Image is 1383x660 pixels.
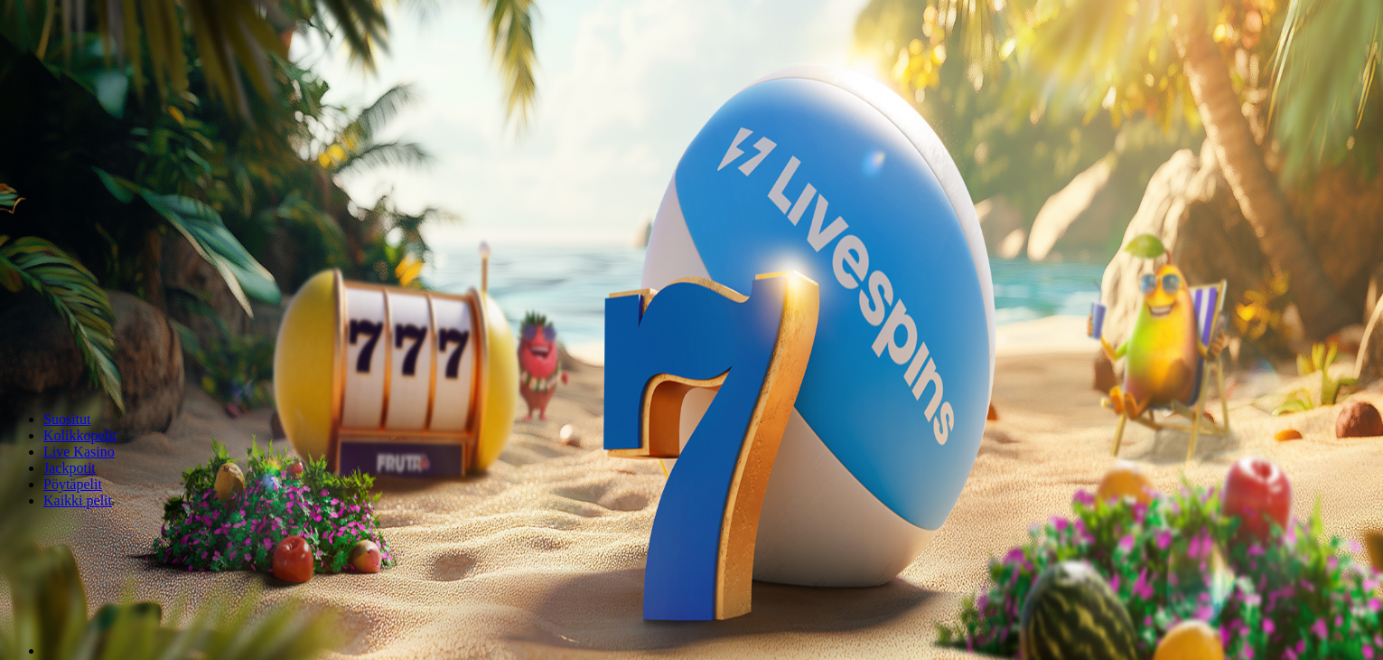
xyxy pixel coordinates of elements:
[7,381,1376,542] header: Lobby
[43,411,90,427] a: Suositut
[43,444,115,459] a: Live Kasino
[43,476,102,492] a: Pöytäpelit
[43,493,112,508] a: Kaikki pelit
[7,381,1376,509] nav: Lobby
[43,428,117,443] a: Kolikkopelit
[43,460,96,476] a: Jackpotit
